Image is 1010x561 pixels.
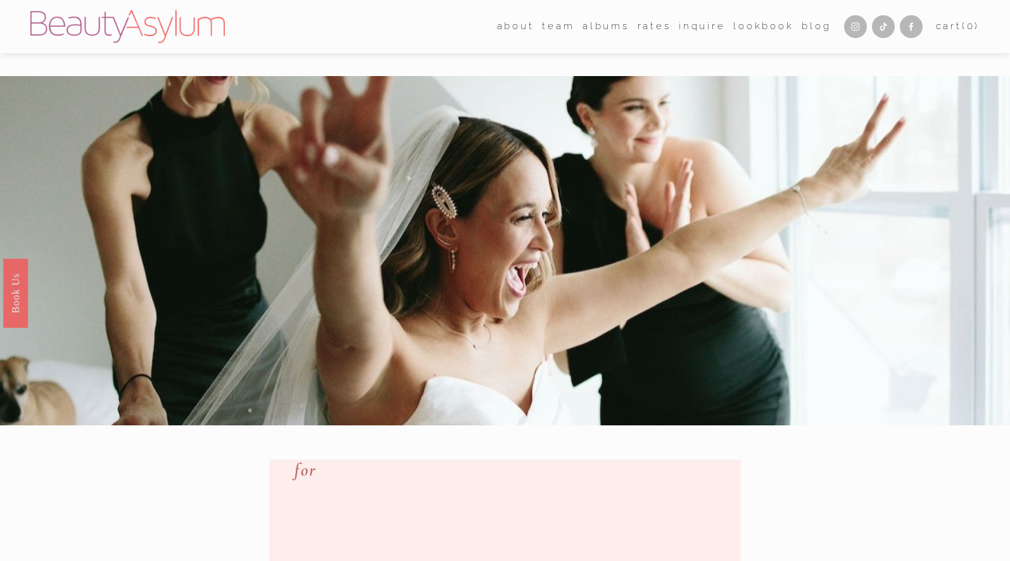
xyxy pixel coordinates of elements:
[542,18,574,35] span: team
[638,17,671,36] a: Rates
[962,20,980,32] span: ( )
[583,17,629,36] a: albums
[936,18,980,35] a: Cart(0)
[542,17,574,36] a: folder dropdown
[802,17,831,36] a: Blog
[30,10,225,43] img: Beauty Asylum | Bridal Hair &amp; Makeup Charlotte &amp; Atlanta
[900,15,923,38] a: Facebook
[294,459,316,480] em: for
[872,15,895,38] a: TikTok
[3,258,28,327] a: Book Us
[497,18,534,35] span: about
[497,17,534,36] a: folder dropdown
[679,17,725,36] a: Inquire
[967,20,975,32] span: 0
[733,17,793,36] a: Lookbook
[844,15,867,38] a: Instagram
